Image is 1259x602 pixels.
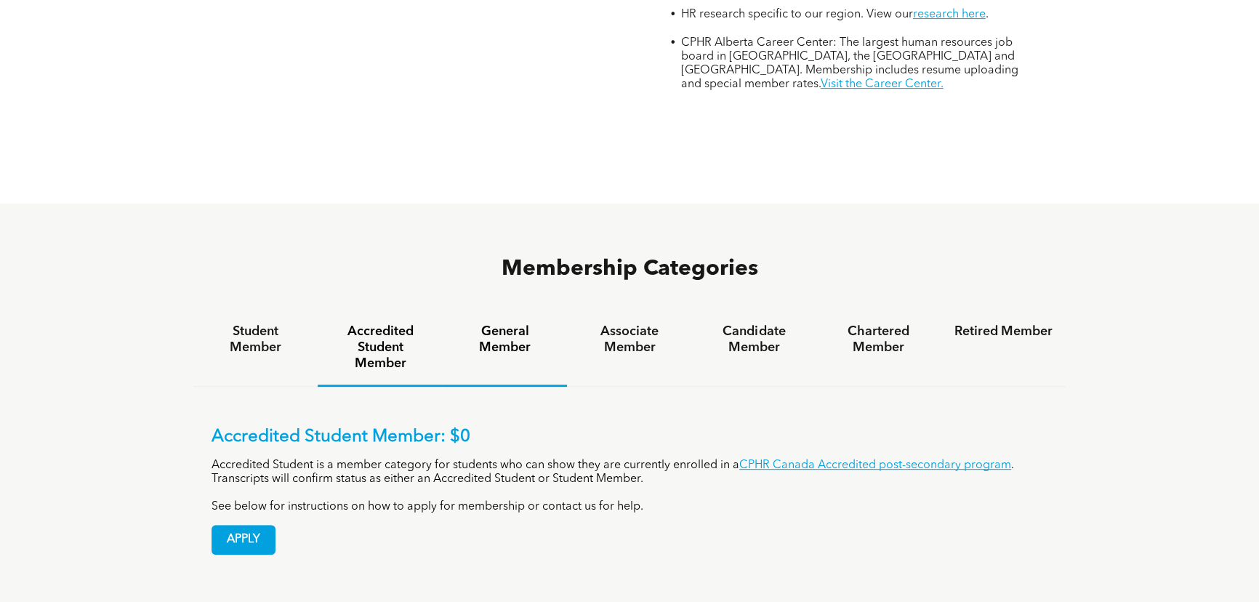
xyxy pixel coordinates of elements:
[212,525,275,555] a: APPLY
[331,324,429,372] h4: Accredited Student Member
[821,79,944,90] a: Visit the Career Center.
[739,459,1011,471] a: CPHR Canada Accredited post-secondary program
[681,37,1018,90] span: CPHR Alberta Career Center: The largest human resources job board in [GEOGRAPHIC_DATA], the [GEOG...
[456,324,554,356] h4: General Member
[913,9,986,20] a: research here
[212,500,1047,514] p: See below for instructions on how to apply for membership or contact us for help.
[681,9,913,20] span: HR research specific to our region. View our
[206,324,305,356] h4: Student Member
[580,324,678,356] h4: Associate Member
[212,427,1047,448] p: Accredited Student Member: $0
[986,9,989,20] span: .
[705,324,803,356] h4: Candidate Member
[502,258,758,280] span: Membership Categories
[829,324,928,356] h4: Chartered Member
[212,459,1047,486] p: Accredited Student is a member category for students who can show they are currently enrolled in ...
[212,526,275,554] span: APPLY
[954,324,1053,340] h4: Retired Member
